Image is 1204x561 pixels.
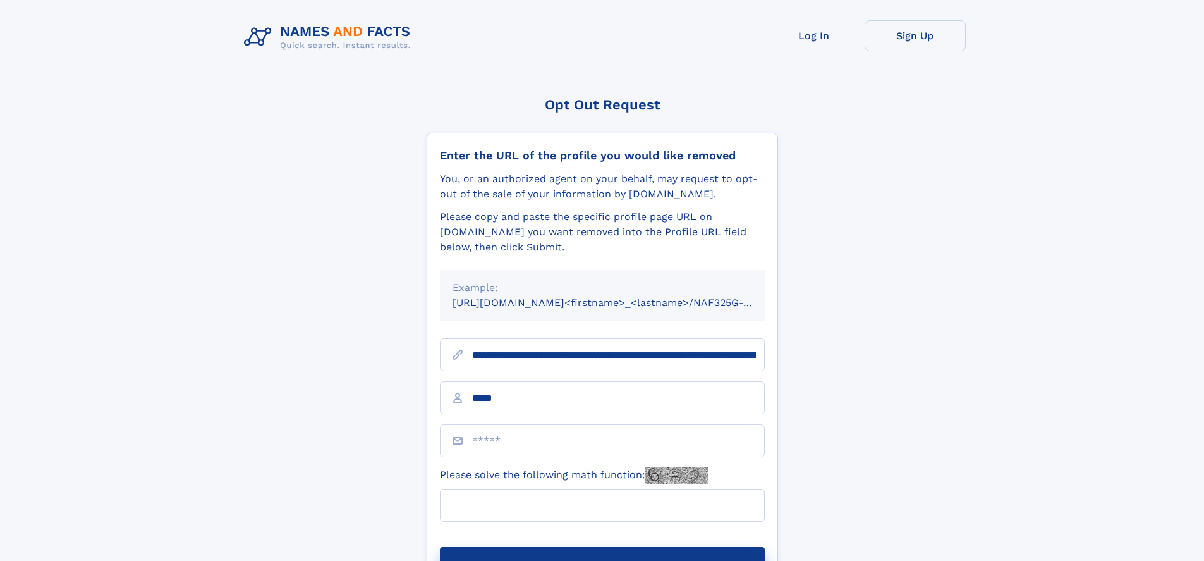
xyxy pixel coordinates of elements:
div: Opt Out Request [427,97,778,113]
small: [URL][DOMAIN_NAME]<firstname>_<lastname>/NAF325G-xxxxxxxx [453,297,789,309]
a: Sign Up [865,20,966,51]
div: Enter the URL of the profile you would like removed [440,149,765,163]
img: Logo Names and Facts [239,20,421,54]
div: Please copy and paste the specific profile page URL on [DOMAIN_NAME] you want removed into the Pr... [440,209,765,255]
a: Log In [763,20,865,51]
label: Please solve the following math function: [440,467,708,484]
div: Example: [453,280,752,295]
div: You, or an authorized agent on your behalf, may request to opt-out of the sale of your informatio... [440,171,765,202]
